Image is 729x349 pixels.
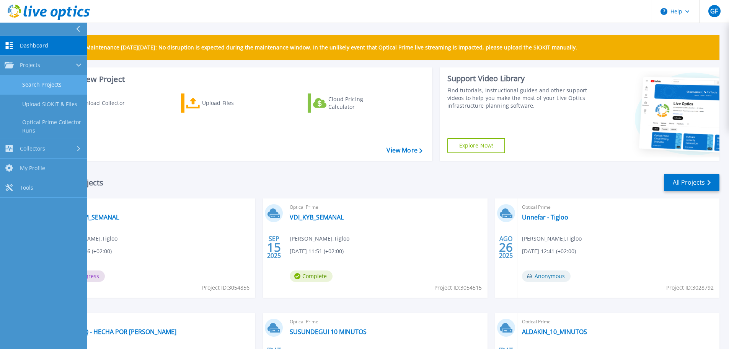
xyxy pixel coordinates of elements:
a: Upload Files [181,93,266,113]
span: [PERSON_NAME] , Tigloo [522,234,582,243]
span: [DATE] 11:51 (+02:00) [290,247,344,256]
span: Optical Prime [58,203,251,211]
span: Anonymous [522,270,571,282]
a: View More [387,147,422,154]
a: ALDAKIN_10_MINUTOS [522,328,587,336]
div: Support Video Library [447,74,590,84]
span: Project ID: 3028792 [666,283,714,292]
span: 26 [499,244,513,251]
a: Download Collector [54,93,140,113]
span: Optical Prime [58,318,251,326]
a: Cloud Pricing Calculator [308,93,393,113]
a: Unnefar - Tigloo [522,213,568,221]
span: [PERSON_NAME] , Tigloo [290,234,349,243]
div: Download Collector [74,95,135,111]
span: Collectors [20,145,45,152]
span: GF [710,8,718,14]
a: VDI_KYB_SEMANAL [290,213,344,221]
span: Optical Prime [290,203,483,211]
span: [PERSON_NAME] , Tigloo [58,234,117,243]
span: Project ID: 3054515 [434,283,482,292]
a: COPIA IMQ - HECHA POR [PERSON_NAME] [58,328,176,336]
p: Scheduled Maintenance [DATE][DATE]: No disruption is expected during the maintenance window. In t... [57,44,577,51]
div: Find tutorials, instructional guides and other support videos to help you make the most of your L... [447,87,590,110]
span: Optical Prime [522,318,715,326]
span: Dashboard [20,42,48,49]
div: AGO 2025 [499,233,513,261]
span: My Profile [20,165,45,172]
span: Optical Prime [290,318,483,326]
span: Tools [20,184,33,191]
a: All Projects [664,174,719,191]
span: Project ID: 3054856 [202,283,250,292]
a: Explore Now! [447,138,506,153]
div: Cloud Pricing Calculator [328,95,390,111]
span: Optical Prime [522,203,715,211]
div: SEP 2025 [267,233,281,261]
a: KYB_AGSM_SEMANAL [58,213,119,221]
span: Projects [20,62,40,69]
h3: Start a New Project [54,75,422,84]
span: [DATE] 12:41 (+02:00) [522,247,576,256]
span: Complete [290,270,333,282]
span: 15 [267,244,281,251]
div: Upload Files [202,95,263,111]
a: SUSUNDEGUI 10 MINUTOS [290,328,367,336]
